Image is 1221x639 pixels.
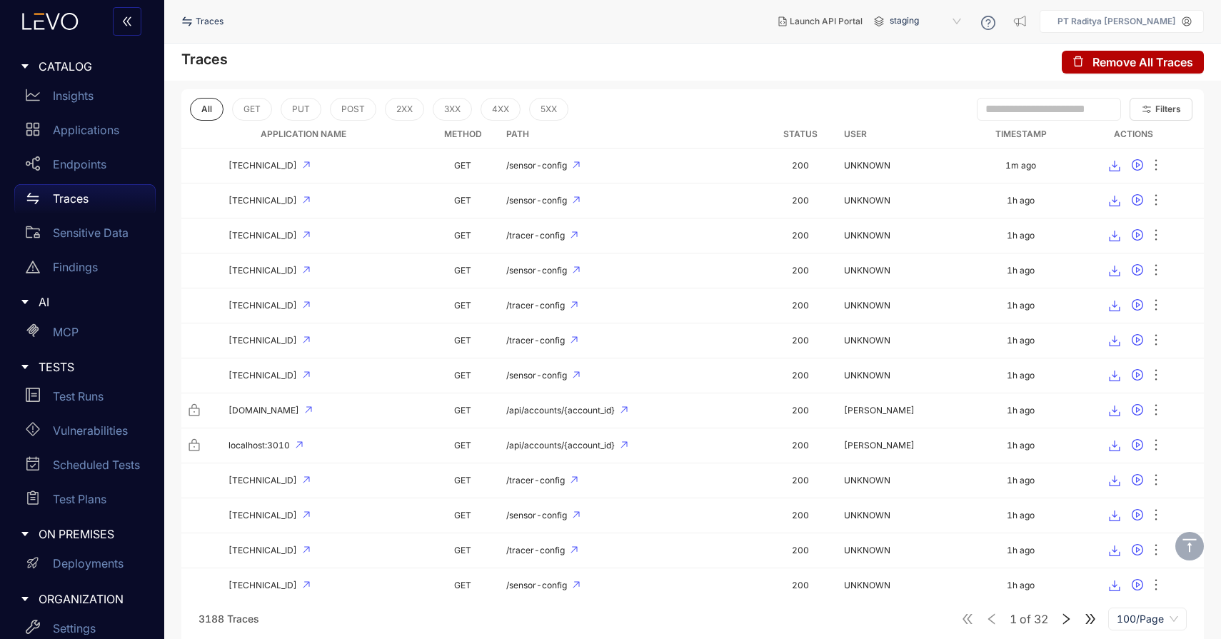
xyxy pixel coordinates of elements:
a: Findings [14,253,156,287]
span: GET [454,440,471,451]
span: ellipsis [1149,193,1163,209]
th: Status [763,121,838,149]
span: GET [454,160,471,171]
span: GET [454,370,471,381]
span: [DOMAIN_NAME] [228,406,299,416]
button: ellipsis [1149,224,1163,247]
button: PUT [281,98,321,121]
td: 200 [763,218,838,253]
span: 100/Page [1117,608,1178,630]
td: 200 [763,568,838,603]
button: play-circle [1126,224,1149,247]
span: ellipsis [1149,368,1163,384]
p: Test Plans [53,493,106,505]
button: ellipsis [1149,504,1163,527]
button: play-circle [1126,364,1149,387]
span: /sensor-config [506,510,567,520]
div: CATALOG [9,51,156,81]
span: swap [26,191,40,206]
div: 1h ago [1007,371,1035,381]
th: Actions [1063,121,1204,149]
div: 1h ago [1007,476,1035,485]
span: caret-right [20,594,30,604]
span: play-circle [1132,334,1143,347]
span: double-right [1084,613,1097,625]
span: caret-right [20,297,30,307]
span: [TECHNICAL_ID] [228,231,297,241]
button: play-circle [1126,434,1149,457]
span: 3XX [444,104,461,114]
span: UNKNOWN [844,580,890,590]
span: UNKNOWN [844,370,890,381]
span: UNKNOWN [844,545,890,555]
p: Findings [53,261,98,273]
button: play-circle [1126,329,1149,352]
span: All [201,104,212,114]
button: ellipsis [1149,434,1163,457]
span: /tracer-config [506,545,565,555]
span: [TECHNICAL_ID] [228,301,297,311]
button: ellipsis [1149,574,1163,597]
td: 200 [763,253,838,288]
td: 200 [763,183,838,218]
p: PT Raditya [PERSON_NAME] [1057,16,1176,26]
span: ellipsis [1149,228,1163,244]
span: GET [454,335,471,346]
span: swap [181,16,196,27]
span: GET [454,230,471,241]
button: ellipsis [1149,154,1163,177]
span: /sensor-config [506,161,567,171]
span: UNKNOWN [844,160,890,171]
button: play-circle [1126,469,1149,492]
span: /tracer-config [506,476,565,485]
span: ellipsis [1149,508,1163,524]
td: 200 [763,358,838,393]
button: ellipsis [1149,539,1163,562]
td: 200 [763,323,838,358]
span: GET [454,195,471,206]
span: Launch API Portal [790,16,863,26]
p: Applications [53,124,119,136]
span: ellipsis [1149,473,1163,489]
p: Deployments [53,557,124,570]
span: play-circle [1132,579,1143,592]
span: [TECHNICAL_ID] [228,510,297,520]
button: double-left [113,7,141,36]
a: Vulnerabilities [14,416,156,451]
div: 1h ago [1007,266,1035,276]
span: ellipsis [1149,263,1163,279]
span: UNKNOWN [844,335,890,346]
span: play-circle [1132,439,1143,452]
td: 200 [763,149,838,183]
span: [TECHNICAL_ID] [228,196,297,206]
button: play-circle [1126,539,1149,562]
a: Test Runs [14,382,156,416]
a: Deployments [14,550,156,584]
p: Vulnerabilities [53,424,128,437]
div: AI [9,287,156,317]
div: 1h ago [1007,406,1035,416]
span: play-circle [1132,194,1143,207]
span: caret-right [20,61,30,71]
th: Method [426,121,501,149]
span: /tracer-config [506,231,565,241]
div: 1h ago [1007,545,1035,555]
span: ellipsis [1149,438,1163,454]
span: CATALOG [39,60,144,73]
div: TESTS [9,352,156,382]
span: UNKNOWN [844,265,890,276]
button: 2XX [385,98,424,121]
button: ellipsis [1149,189,1163,212]
td: 200 [763,393,838,428]
td: 200 [763,498,838,533]
span: GET [454,545,471,555]
td: 200 [763,288,838,323]
span: caret-right [20,362,30,372]
span: GET [243,104,261,114]
a: Sensitive Data [14,218,156,253]
td: 200 [763,463,838,498]
span: GET [454,265,471,276]
span: UNKNOWN [844,510,890,520]
span: ORGANIZATION [39,593,144,605]
span: caret-right [20,529,30,539]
